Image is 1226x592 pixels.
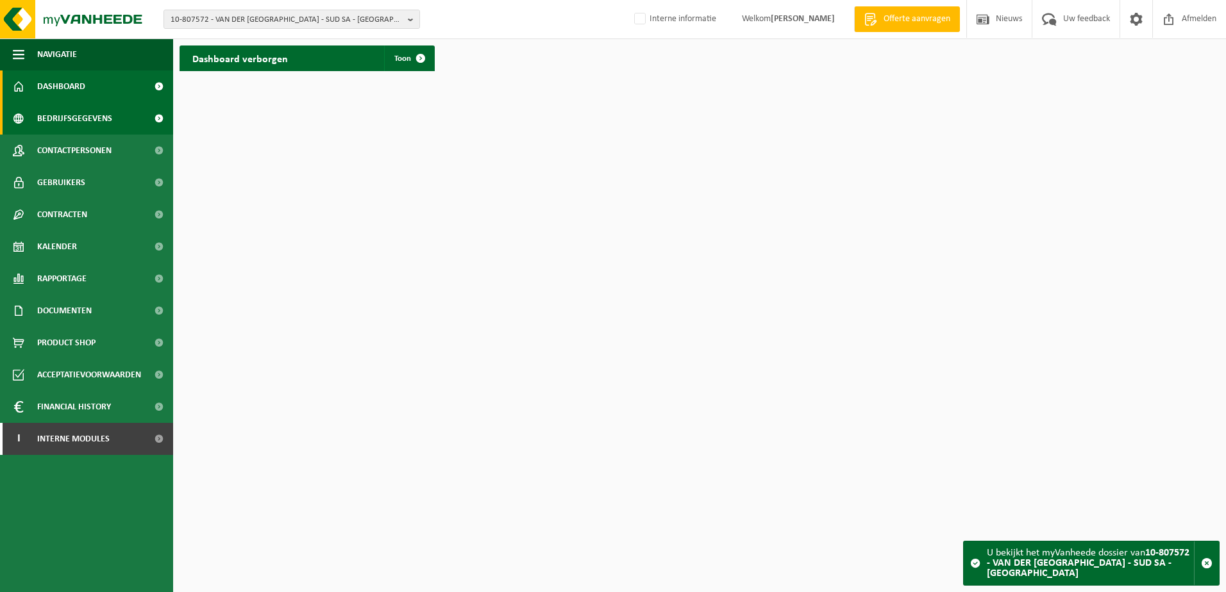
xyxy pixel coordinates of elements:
strong: 10-807572 - VAN DER [GEOGRAPHIC_DATA] - SUD SA - [GEOGRAPHIC_DATA] [987,548,1189,579]
button: 10-807572 - VAN DER [GEOGRAPHIC_DATA] - SUD SA - [GEOGRAPHIC_DATA] [164,10,420,29]
span: Contracten [37,199,87,231]
span: Product Shop [37,327,96,359]
h2: Dashboard verborgen [180,45,301,70]
div: U bekijkt het myVanheede dossier van [987,541,1194,585]
strong: [PERSON_NAME] [771,14,835,24]
a: Toon [384,45,433,71]
span: Navigatie [37,38,77,70]
span: Interne modules [37,423,110,455]
span: Toon [394,54,411,63]
span: 10-807572 - VAN DER [GEOGRAPHIC_DATA] - SUD SA - [GEOGRAPHIC_DATA] [171,10,403,29]
span: I [13,423,24,455]
span: Gebruikers [37,167,85,199]
label: Interne informatie [632,10,716,29]
span: Bedrijfsgegevens [37,103,112,135]
span: Offerte aanvragen [880,13,953,26]
a: Offerte aanvragen [854,6,960,32]
span: Kalender [37,231,77,263]
span: Contactpersonen [37,135,112,167]
span: Acceptatievoorwaarden [37,359,141,391]
span: Dashboard [37,70,85,103]
span: Rapportage [37,263,87,295]
span: Documenten [37,295,92,327]
span: Financial History [37,391,111,423]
